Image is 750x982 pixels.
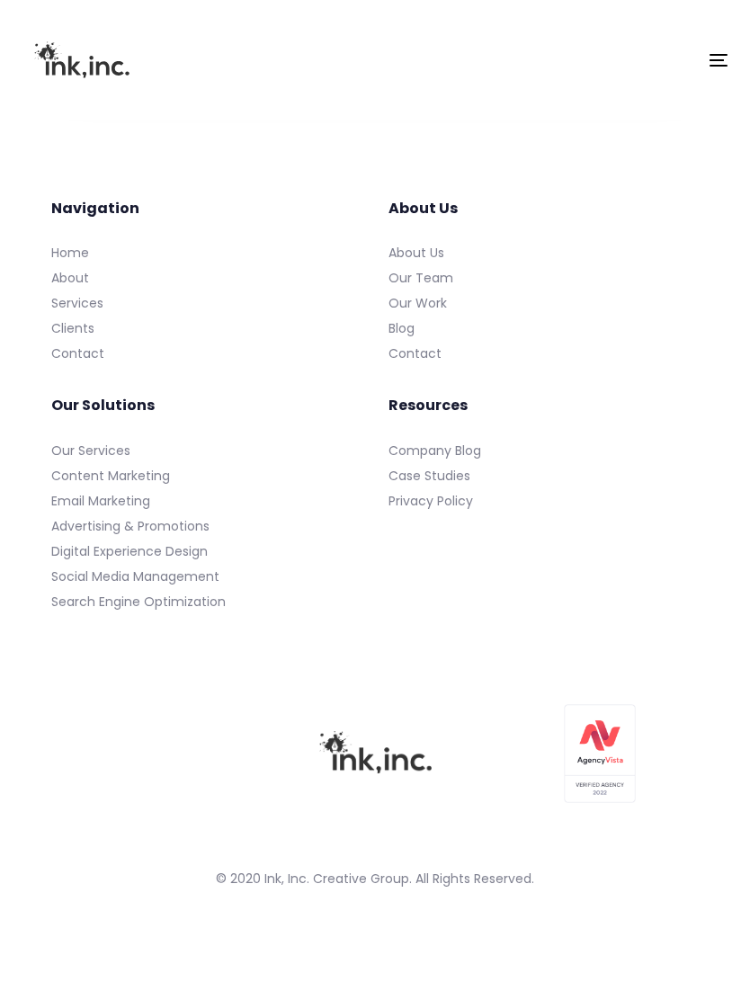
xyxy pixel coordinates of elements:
[51,316,362,341] a: Clients
[388,240,699,265] a: About Us
[51,240,362,265] a: Home
[388,341,699,366] a: Contact
[388,290,699,316] a: Our Work
[51,589,362,614] a: Search Engine Optimization
[51,438,362,463] a: Our Services
[51,564,362,589] a: Social Media Management
[51,197,139,220] span: Navigation
[22,20,141,100] img: Ink, Inc. | Marketing Agency
[388,488,699,513] a: Privacy Policy
[51,290,362,316] a: Services
[388,463,699,488] a: Case Studies
[51,513,362,539] a: Advertising & Promotions
[388,316,699,341] a: Blog
[51,341,362,366] a: Contact
[51,394,155,417] span: Our Solutions
[51,463,362,488] a: Content Marketing
[216,870,534,888] span: © 2020 Ink, Inc. Creative Group. All Rights Reserved.
[51,727,249,772] iframe: [object Object]2
[388,394,468,417] span: Resources
[388,197,458,220] span: About Us
[51,539,362,564] a: Digital Experience Design
[319,731,432,774] img: Ink, Inc. Company Logo in Black Raster Format with Transparent Background
[564,704,636,803] img: Agency Vista Verified
[388,265,699,290] a: Our Team
[51,488,362,513] a: Email Marketing
[51,265,362,290] a: About
[388,438,699,463] a: Company Blog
